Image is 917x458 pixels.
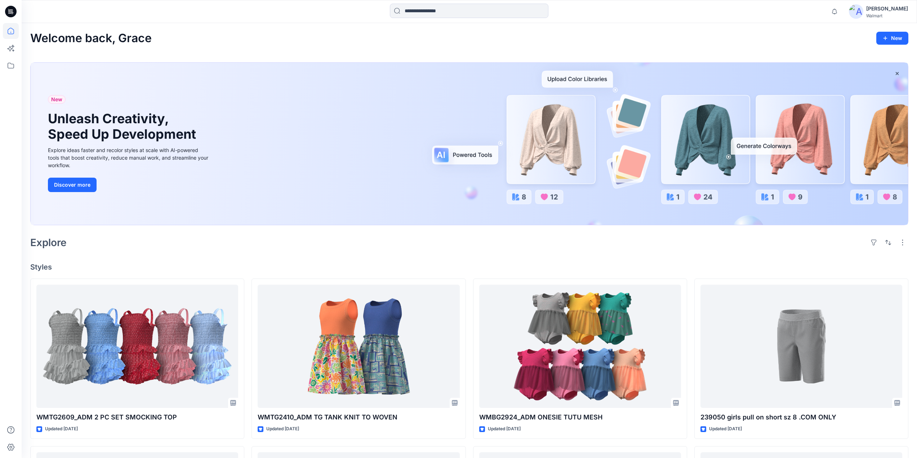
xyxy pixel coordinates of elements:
[258,412,459,422] p: WMTG2410_ADM TG TANK KNIT TO WOVEN
[266,425,299,433] p: Updated [DATE]
[849,4,863,19] img: avatar
[48,111,199,142] h1: Unleash Creativity, Speed Up Development
[866,13,908,18] div: Walmart
[45,425,78,433] p: Updated [DATE]
[866,4,908,13] div: [PERSON_NAME]
[479,412,681,422] p: WMBG2924_ADM ONESIE TUTU MESH
[30,237,67,248] h2: Explore
[51,95,62,104] span: New
[700,412,902,422] p: 239050 girls pull on short sz 8 .COM ONLY
[30,32,152,45] h2: Welcome back, Grace
[48,178,97,192] button: Discover more
[48,178,210,192] a: Discover more
[700,285,902,408] a: 239050 girls pull on short sz 8 .COM ONLY
[709,425,742,433] p: Updated [DATE]
[36,285,238,408] a: WMTG2609_ADM 2 PC SET SMOCKING TOP
[488,425,521,433] p: Updated [DATE]
[876,32,908,45] button: New
[479,285,681,408] a: WMBG2924_ADM ONESIE TUTU MESH
[36,412,238,422] p: WMTG2609_ADM 2 PC SET SMOCKING TOP
[48,146,210,169] div: Explore ideas faster and recolor styles at scale with AI-powered tools that boost creativity, red...
[30,263,908,271] h4: Styles
[258,285,459,408] a: WMTG2410_ADM TG TANK KNIT TO WOVEN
